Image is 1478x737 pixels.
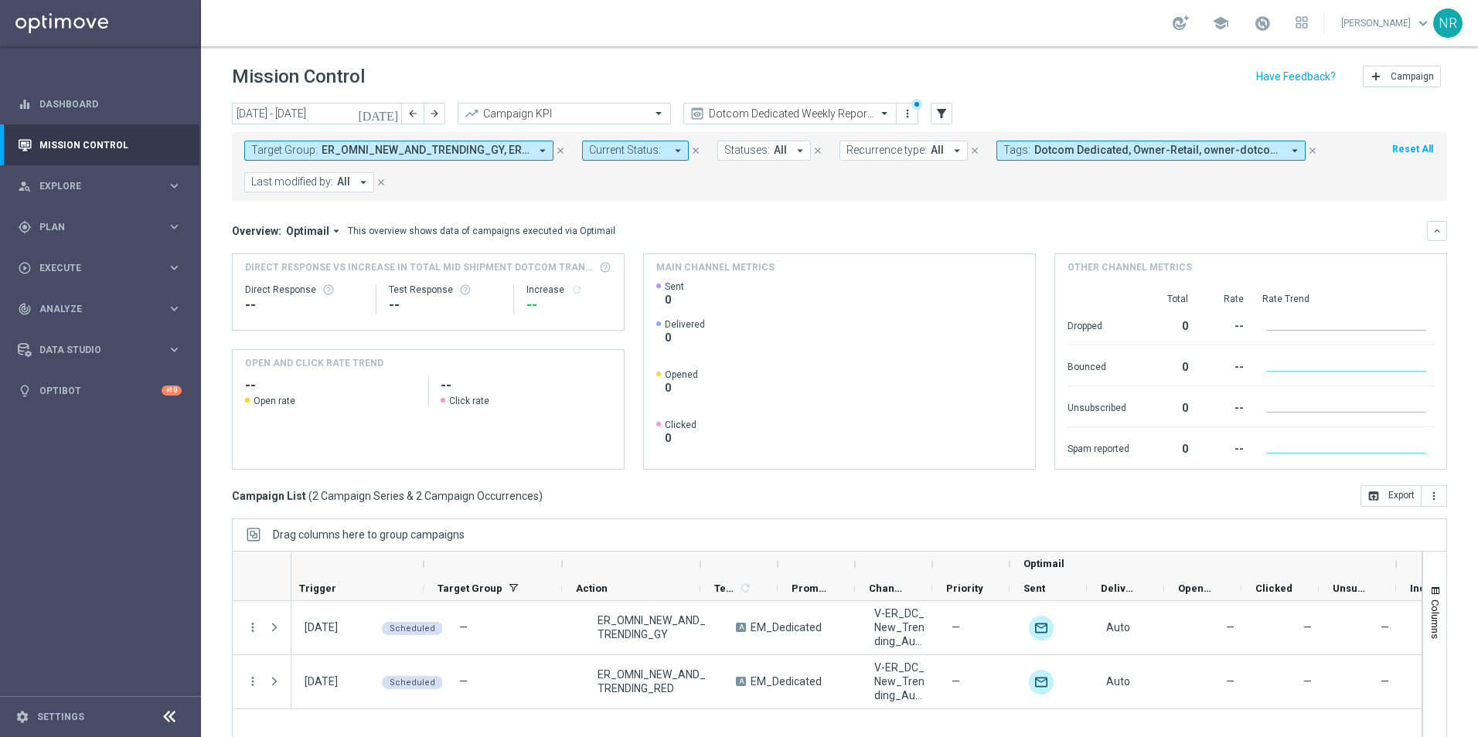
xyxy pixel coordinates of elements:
[689,142,703,159] button: close
[1068,353,1129,378] div: Bounced
[37,712,84,722] a: Settings
[1427,221,1447,241] button: keyboard_arrow_down
[950,144,964,158] i: arrow_drop_down
[736,623,746,632] span: A
[18,124,182,165] div: Mission Control
[245,376,416,395] h2: --
[1428,490,1440,502] i: more_vert
[18,370,182,411] div: Optibot
[751,620,822,634] span: EM_Dedicated
[665,431,696,445] span: 0
[598,667,710,695] span: ER_OMNI_NEW_AND_TRENDING_RED
[1361,485,1422,507] button: open_in_browser Export
[751,674,822,688] span: EM_Dedicated
[1003,144,1030,157] span: Tags:
[286,224,329,238] span: Optimail
[390,623,435,633] span: Scheduled
[968,142,982,159] button: close
[589,144,661,157] span: Current Status:
[946,582,983,594] span: Priority
[1288,144,1302,158] i: arrow_drop_down
[376,177,387,188] i: close
[1333,582,1370,594] span: Unsubscribed
[389,284,500,296] div: Test Response
[449,395,489,407] span: Click rate
[39,263,167,273] span: Execute
[429,108,440,119] i: arrow_forward
[389,296,500,314] div: --
[1422,485,1447,507] button: more_vert
[17,303,182,315] button: track_changes Analyze keyboard_arrow_right
[246,620,260,634] i: more_vert
[724,144,770,157] span: Statuses:
[526,284,611,296] div: Increase
[1262,293,1434,305] div: Rate Trend
[1148,435,1188,460] div: 0
[232,66,365,88] h1: Mission Control
[356,103,402,126] button: [DATE]
[931,144,944,157] span: All
[305,674,338,688] div: 15 Aug 2025, Friday
[402,103,424,124] button: arrow_back
[812,145,823,156] i: close
[18,302,167,316] div: Analyze
[874,661,925,702] span: V-ER_DC_New_Trending_August
[232,103,402,124] input: Select date range
[308,489,312,503] span: (
[1361,489,1447,501] multiple-options-button: Export to CSV
[17,344,182,356] div: Data Studio keyboard_arrow_right
[1207,435,1244,460] div: --
[39,304,167,314] span: Analyze
[167,260,182,275] i: keyboard_arrow_right
[570,284,583,296] i: refresh
[683,103,897,124] ng-select: Dotcom Dedicated Weekly Reporting
[656,260,775,274] h4: Main channel metrics
[553,142,567,159] button: close
[555,145,566,156] i: close
[39,222,167,232] span: Plan
[774,144,787,157] span: All
[15,710,29,724] i: settings
[244,172,374,192] button: Last modified by: All arrow_drop_down
[17,221,182,233] button: gps_fixed Plan keyboard_arrow_right
[582,141,689,161] button: Current Status: arrow_drop_down
[356,175,370,189] i: arrow_drop_down
[1207,353,1244,378] div: --
[1068,394,1129,419] div: Unsubscribed
[39,345,167,355] span: Data Studio
[18,179,32,193] i: person_search
[162,385,182,396] div: +10
[1415,15,1432,32] span: keyboard_arrow_down
[17,139,182,151] div: Mission Control
[407,108,418,119] i: arrow_back
[18,220,167,234] div: Plan
[1034,144,1282,157] span: Dotcom Dedicated Owner-Retail owner-dotcom-dedicated owner-retail
[17,180,182,192] div: person_search Explore keyboard_arrow_right
[232,489,543,503] h3: Campaign List
[245,284,363,296] div: Direct Response
[1303,621,1312,633] span: —
[459,621,468,633] span: —
[952,674,960,688] span: —
[18,97,32,111] i: equalizer
[1101,582,1138,594] span: Delivered
[251,144,318,157] span: Target Group:
[1068,435,1129,460] div: Spam reported
[1433,8,1463,38] div: NR
[17,98,182,110] div: equalizer Dashboard
[665,318,705,331] span: Delivered
[232,224,281,238] h3: Overview:
[358,107,400,121] i: [DATE]
[18,261,32,275] i: play_circle_outline
[1226,675,1235,688] span: —
[299,582,336,594] span: Trigger
[254,395,295,407] span: Open rate
[1148,353,1188,378] div: 0
[1148,293,1188,305] div: Total
[281,224,348,238] button: Optimail arrow_drop_down
[245,296,363,314] div: --
[969,145,980,156] i: close
[665,293,684,307] span: 0
[1207,293,1244,305] div: Rate
[1306,142,1320,159] button: close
